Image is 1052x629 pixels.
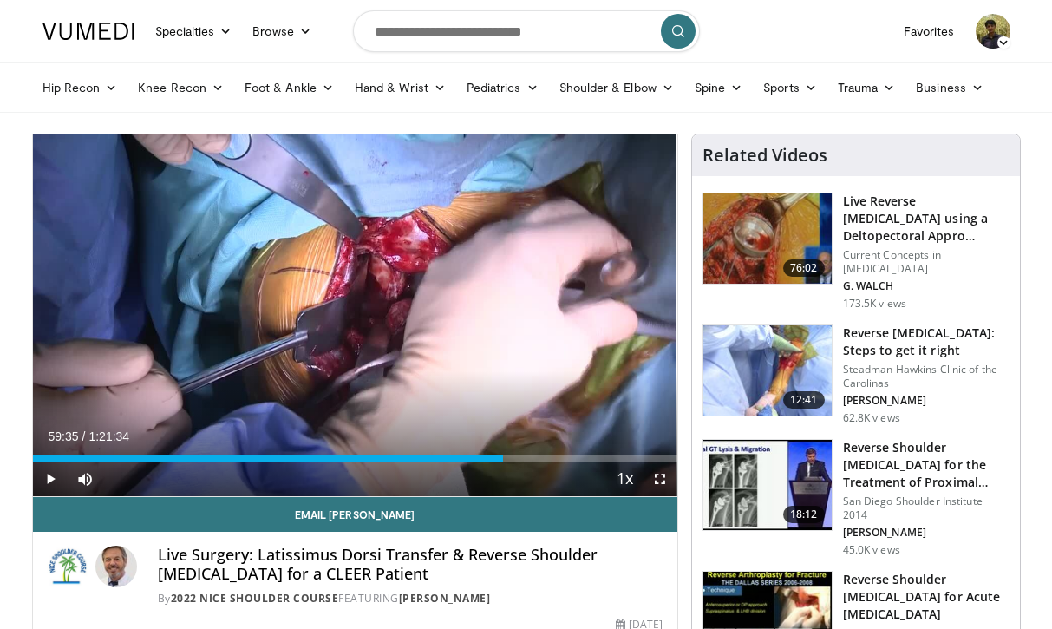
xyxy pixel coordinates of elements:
h3: Reverse Shoulder [MEDICAL_DATA] for the Treatment of Proximal Humeral … [843,439,1010,491]
p: G. WALCH [843,279,1010,293]
span: 1:21:34 [88,429,129,443]
a: 18:12 Reverse Shoulder [MEDICAL_DATA] for the Treatment of Proximal Humeral … San Diego Shoulder ... [702,439,1010,557]
button: Fullscreen [643,462,677,496]
img: Avatar [95,546,137,587]
h3: Live Reverse [MEDICAL_DATA] using a Deltopectoral Appro… [843,193,1010,245]
a: 76:02 Live Reverse [MEDICAL_DATA] using a Deltopectoral Appro… Current Concepts in [MEDICAL_DATA]... [702,193,1010,311]
a: Sports [753,70,827,105]
a: Shoulder & Elbow [549,70,684,105]
span: 12:41 [783,391,825,409]
a: Pediatrics [456,70,549,105]
div: By FEATURING [158,591,663,606]
button: Playback Rate [608,462,643,496]
a: Business [905,70,994,105]
img: Q2xRg7exoPLTwO8X4xMDoxOjA4MTsiGN.150x105_q85_crop-smart_upscale.jpg [703,440,832,530]
a: Email [PERSON_NAME] [33,497,677,532]
h3: Reverse Shoulder [MEDICAL_DATA] for Acute [MEDICAL_DATA] [843,571,1010,623]
button: Play [33,462,68,496]
a: Specialties [145,14,243,49]
a: 2022 Nice Shoulder Course [171,591,339,606]
p: Steadman Hawkins Clinic of the Carolinas [843,363,1010,390]
img: 2022 Nice Shoulder Course [47,546,88,587]
p: 62.8K views [843,411,900,425]
span: 18:12 [783,506,825,523]
p: San Diego Shoulder Institute 2014 [843,495,1010,522]
a: Hip Recon [32,70,128,105]
a: Trauma [827,70,906,105]
img: 684033_3.png.150x105_q85_crop-smart_upscale.jpg [703,193,832,284]
a: Knee Recon [127,70,234,105]
img: Avatar [976,14,1010,49]
input: Search topics, interventions [353,10,700,52]
span: / [82,429,86,443]
img: 326034_0000_1.png.150x105_q85_crop-smart_upscale.jpg [703,325,832,416]
a: Favorites [893,14,965,49]
a: Foot & Ankle [234,70,344,105]
img: VuMedi Logo [42,23,134,40]
h4: Live Surgery: Latissimus Dorsi Transfer & Reverse Shoulder [MEDICAL_DATA] for a CLEER Patient [158,546,663,583]
a: [PERSON_NAME] [399,591,491,606]
button: Mute [68,462,102,496]
p: Current Concepts in [MEDICAL_DATA] [843,248,1010,276]
span: 59:35 [49,429,79,443]
p: 173.5K views [843,297,906,311]
div: Progress Bar [33,455,677,462]
p: [PERSON_NAME] [843,526,1010,540]
a: Hand & Wrist [344,70,456,105]
span: 76:02 [783,259,825,277]
h3: Reverse [MEDICAL_DATA]: Steps to get it right [843,324,1010,359]
p: [PERSON_NAME] [843,394,1010,408]
a: 12:41 Reverse [MEDICAL_DATA]: Steps to get it right Steadman Hawkins Clinic of the Carolinas [PER... [702,324,1010,425]
p: 45.0K views [843,543,900,557]
a: Spine [684,70,753,105]
video-js: Video Player [33,134,677,497]
a: Browse [242,14,322,49]
h4: Related Videos [702,145,827,166]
